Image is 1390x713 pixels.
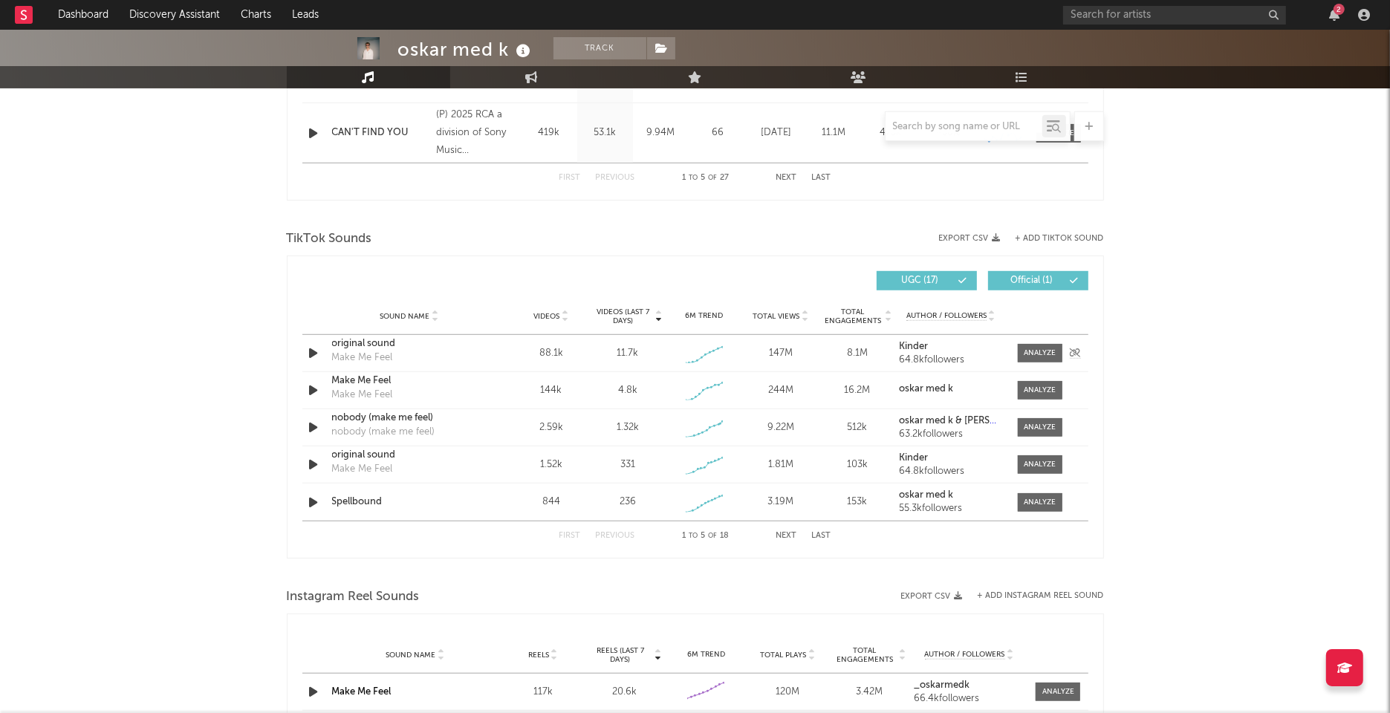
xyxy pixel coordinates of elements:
[398,37,535,62] div: oskar med k
[506,685,580,700] div: 117k
[593,307,653,325] span: Videos (last 7 days)
[708,175,717,181] span: of
[332,448,487,463] a: original sound
[899,384,953,394] strong: oskar med k
[588,685,662,700] div: 20.6k
[886,121,1042,133] input: Search by song name or URL
[517,420,586,435] div: 2.59k
[332,687,392,697] a: Make Me Feel
[914,694,1025,704] div: 66.4k followers
[746,346,815,361] div: 147M
[620,458,635,472] div: 331
[617,346,638,361] div: 11.7k
[708,533,717,539] span: of
[925,650,1005,660] span: Author / Followers
[886,276,955,285] span: UGC ( 17 )
[559,174,581,182] button: First
[914,680,1025,691] a: _oskarmedk
[746,458,815,472] div: 1.81M
[332,388,393,403] div: Make Me Feel
[899,416,1002,426] a: oskar med k & [PERSON_NAME]
[1334,4,1345,15] div: 2
[620,495,636,509] div: 236
[753,312,799,321] span: Total Views
[436,106,517,160] div: (P) 2025 RCA a division of Sony Music Entertainment Germany GmbH under exclusive license from 7CU...
[669,649,744,660] div: 6M Trend
[287,230,372,248] span: TikTok Sounds
[553,37,646,59] button: Track
[332,495,487,509] a: Spellbound
[899,453,1002,463] a: Kinder
[899,453,928,463] strong: Kinder
[899,355,1002,365] div: 64.8k followers
[332,425,435,440] div: nobody (make me feel)
[559,532,581,540] button: First
[978,592,1104,600] button: + Add Instagram Reel Sound
[988,271,1088,290] button: Official(1)
[618,383,637,398] div: 4.8k
[596,532,635,540] button: Previous
[517,346,586,361] div: 88.1k
[899,466,1002,477] div: 64.8k followers
[588,646,653,664] span: Reels (last 7 days)
[617,420,639,435] div: 1.32k
[899,342,1002,352] a: Kinder
[1001,235,1104,243] button: + Add TikTok Sound
[1329,9,1339,21] button: 2
[1063,6,1286,25] input: Search for artists
[665,527,747,545] div: 1 5 18
[899,416,1041,426] strong: oskar med k & [PERSON_NAME]
[689,533,698,539] span: to
[822,346,892,361] div: 8.1M
[596,174,635,182] button: Previous
[832,646,897,664] span: Total Engagements
[877,271,977,290] button: UGC(17)
[528,651,549,660] span: Reels
[517,383,586,398] div: 144k
[332,351,393,365] div: Make Me Feel
[832,685,906,700] div: 3.42M
[776,174,797,182] button: Next
[332,462,393,477] div: Make Me Feel
[822,383,892,398] div: 16.2M
[332,336,487,351] a: original sound
[812,532,831,540] button: Last
[534,312,560,321] span: Videos
[1016,235,1104,243] button: + Add TikTok Sound
[332,374,487,388] a: Make Me Feel
[822,307,883,325] span: Total Engagements
[332,411,487,426] a: nobody (make me feel)
[812,174,831,182] button: Last
[899,429,1002,440] div: 63.2k followers
[899,504,1002,514] div: 55.3k followers
[901,592,963,601] button: Export CSV
[776,532,797,540] button: Next
[939,234,1001,243] button: Export CSV
[899,490,1002,501] a: oskar med k
[899,490,953,500] strong: oskar med k
[386,651,435,660] span: Sound Name
[669,310,738,322] div: 6M Trend
[899,384,1002,394] a: oskar med k
[665,169,747,187] div: 1 5 27
[822,495,892,509] div: 153k
[822,420,892,435] div: 512k
[746,420,815,435] div: 9.22M
[822,458,892,472] div: 103k
[963,592,1104,600] div: + Add Instagram Reel Sound
[689,175,698,181] span: to
[998,276,1066,285] span: Official ( 1 )
[746,383,815,398] div: 244M
[517,458,586,472] div: 1.52k
[287,588,420,606] span: Instagram Reel Sounds
[746,495,815,509] div: 3.19M
[517,495,586,509] div: 844
[899,342,928,351] strong: Kinder
[906,311,987,321] span: Author / Followers
[914,680,970,690] strong: _oskarmedk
